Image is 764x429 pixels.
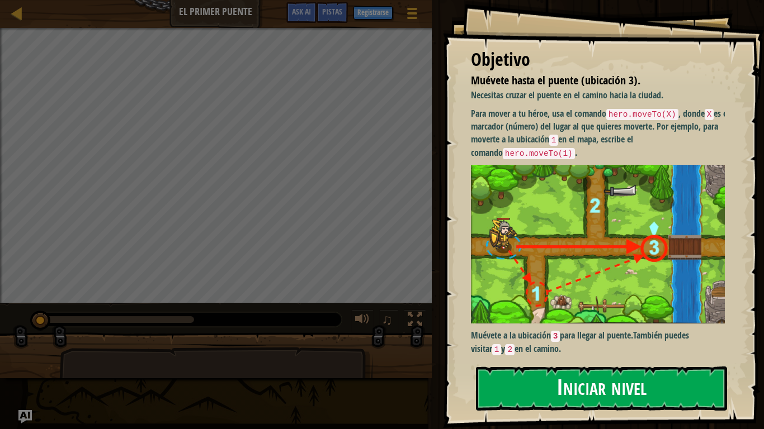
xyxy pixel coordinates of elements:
[606,109,678,120] code: hero.moveTo(X)
[292,6,311,17] span: Ask AI
[322,6,342,17] span: Pistas
[379,309,398,332] button: ♫
[492,344,502,355] code: 1
[471,165,733,323] img: M7l1b
[351,309,374,332] button: Ajustar el volúmen
[705,109,714,120] code: X
[404,309,426,332] button: Cambia a pantalla completa.
[18,410,32,423] button: Ask AI
[476,366,727,411] button: Iniciar nivel
[549,135,559,146] code: 1
[398,2,426,28] button: Mostrar menú de juego
[471,73,640,88] span: Muévete hasta el puente (ubicación 3).
[471,329,634,341] strong: Muévete a la ubicación para llegar al puente.
[471,89,733,102] p: Necesitas cruzar el puente en el camino hacia la ciudad.
[381,311,393,328] span: ♫
[353,6,393,20] button: Registrarse
[471,107,733,160] p: Para mover a tu héroe, usa el comando , donde es el marcador (número) del lugar al que quieres mo...
[286,2,317,23] button: Ask AI
[505,344,515,355] code: 2
[471,329,733,355] p: También puedes visitar y en el camino.
[551,331,560,342] code: 3
[471,47,725,73] div: Objetivo
[503,148,575,159] code: hero.moveTo(1)
[457,73,722,89] li: Muévete hasta el puente (ubicación 3).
